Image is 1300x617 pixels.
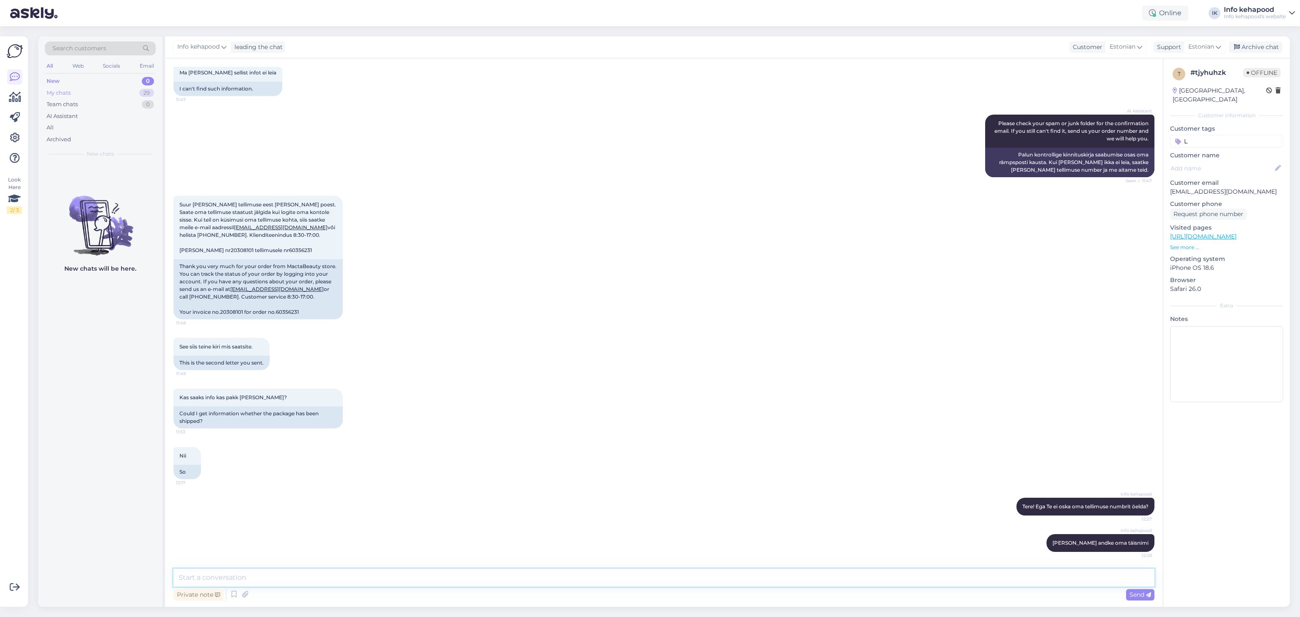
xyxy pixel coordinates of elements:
[87,150,114,158] span: New chats
[64,264,136,273] p: New chats will be here.
[1170,208,1247,220] div: Request phone number
[1170,302,1283,310] div: Extra
[1052,540,1149,546] span: [PERSON_NAME] andke oma täisnimi
[1243,68,1281,77] span: Offline
[1229,41,1282,53] div: Archive chat
[47,123,54,132] div: All
[47,89,71,97] div: My chats
[176,96,208,103] span: 11:47
[1224,6,1286,13] div: Info kehapood
[1170,178,1283,187] p: Customer email
[179,452,186,459] span: Nii
[1170,112,1283,119] div: Customer information
[231,43,283,52] div: leading the chat
[7,43,23,59] img: Askly Logo
[45,60,55,71] div: All
[1120,108,1152,114] span: AI Assistant
[179,394,287,400] span: Kas saaks info kas pakk [PERSON_NAME]?
[174,406,343,428] div: Could I get information whether the package has been shipped?
[139,89,154,97] div: 29
[174,259,343,319] div: Thank you very much for your order from MactaBeauty store. You can track the status of your order...
[1120,178,1152,184] span: Seen ✓ 11:47
[1170,135,1283,148] input: Add a tag
[230,286,324,292] a: [EMAIL_ADDRESS][DOMAIN_NAME]
[1190,68,1243,78] div: # tjyhuhzk
[71,60,85,71] div: Web
[1129,591,1151,598] span: Send
[47,100,78,109] div: Team chats
[1188,42,1214,52] span: Estonian
[179,201,337,253] span: Suur [PERSON_NAME] tellimuse eest [PERSON_NAME] poest. Saate oma tellimuse staatust jälgida kui l...
[47,135,71,144] div: Archived
[174,589,223,601] div: Private note
[1110,42,1135,52] span: Estonian
[1224,13,1286,20] div: Info kehapood's website
[985,148,1154,177] div: Palun kontrollige kinnituskirja saabumise osas oma rämpsposti kausta. Kui [PERSON_NAME] ikka ei l...
[1170,151,1283,160] p: Customer name
[1142,5,1188,21] div: Online
[1224,6,1295,20] a: Info kehapoodInfo kehapood's website
[1170,315,1283,324] p: Notes
[177,42,220,52] span: Info kehapood
[1120,516,1152,522] span: 12:27
[1170,285,1283,293] p: Safari 26.0
[1170,244,1283,251] p: See more ...
[179,343,253,350] span: See siis teine kiri mis saatsite.
[1120,527,1152,534] span: Info kehapood
[174,356,270,370] div: This is the second letter you sent.
[142,77,154,85] div: 0
[1120,491,1152,497] span: Info kehapood
[176,370,208,377] span: 11:49
[1022,503,1149,510] span: Tere! Ega Te ei oska oma tellimuse numbrit öelda?
[1171,164,1273,173] input: Add name
[176,320,208,326] span: 11:48
[1069,43,1102,52] div: Customer
[1170,223,1283,232] p: Visited pages
[994,120,1150,142] span: Please check your spam or junk folder for the confirmation email. If you still can't find it, sen...
[1173,86,1266,104] div: [GEOGRAPHIC_DATA], [GEOGRAPHIC_DATA]
[1154,43,1181,52] div: Support
[174,82,282,96] div: I can't find such information.
[1120,552,1152,559] span: 12:28
[1170,200,1283,208] p: Customer phone
[101,60,122,71] div: Socials
[176,429,208,435] span: 11:53
[52,44,106,53] span: Search customers
[38,181,162,257] img: No chats
[1170,276,1283,285] p: Browser
[1170,255,1283,263] p: Operating system
[47,112,78,121] div: AI Assistant
[234,224,328,230] a: [EMAIL_ADDRESS][DOMAIN_NAME]
[174,465,201,479] div: So
[7,176,22,214] div: Look Here
[176,480,208,486] span: 12:17
[1209,7,1220,19] div: IK
[1170,233,1237,240] a: [URL][DOMAIN_NAME]
[138,60,156,71] div: Email
[1178,71,1181,77] span: t
[1170,187,1283,196] p: [EMAIL_ADDRESS][DOMAIN_NAME]
[7,206,22,214] div: 2 / 3
[179,69,276,76] span: Ma [PERSON_NAME] sellist infot ei leia
[1170,124,1283,133] p: Customer tags
[142,100,154,109] div: 0
[47,77,60,85] div: New
[1170,263,1283,272] p: iPhone OS 18.6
